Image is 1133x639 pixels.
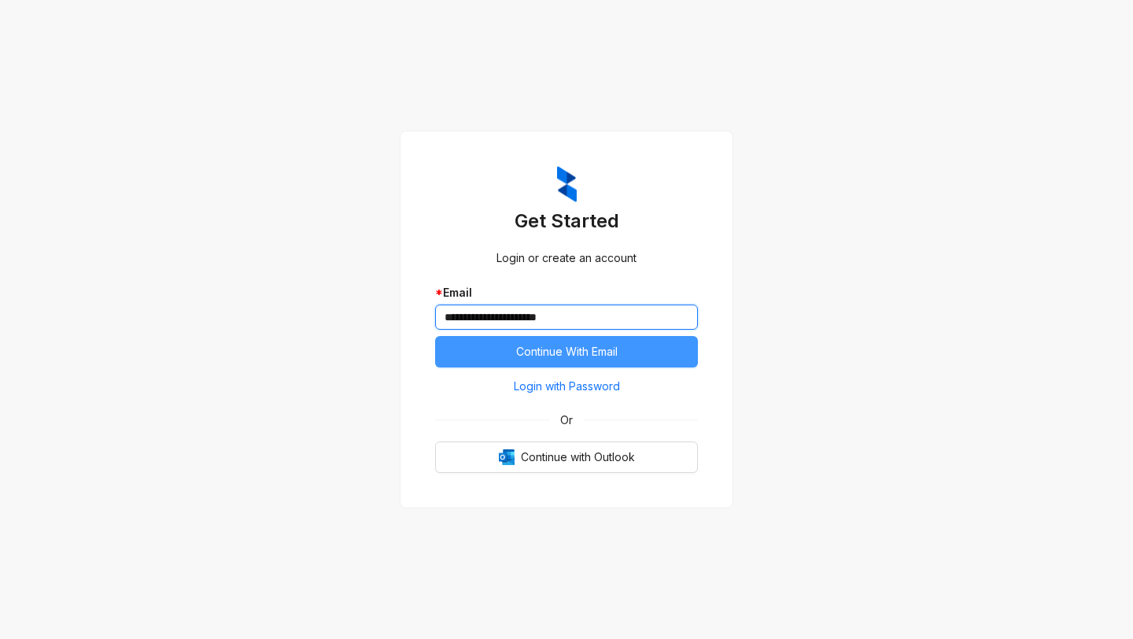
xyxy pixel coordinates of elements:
div: Login or create an account [435,249,698,267]
div: Email [435,284,698,301]
span: Login with Password [514,378,620,395]
span: Or [549,412,584,429]
span: Continue With Email [516,343,618,360]
img: Outlook [499,449,515,465]
img: ZumaIcon [557,166,577,202]
span: Continue with Outlook [521,449,635,466]
button: Continue With Email [435,336,698,368]
button: OutlookContinue with Outlook [435,441,698,473]
h3: Get Started [435,209,698,234]
button: Login with Password [435,374,698,399]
